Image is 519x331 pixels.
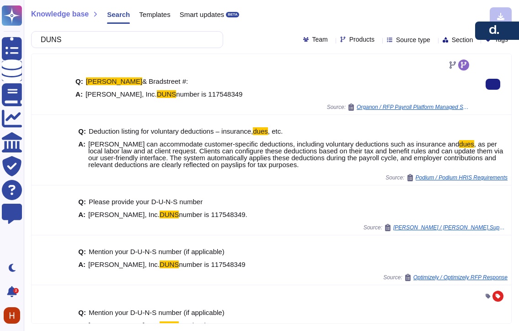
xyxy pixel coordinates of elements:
b: A: [78,141,86,168]
span: [PERSON_NAME], Inc. [88,321,160,329]
mark: dues [253,127,268,135]
b: Q: [78,128,86,135]
span: Section [452,37,473,43]
span: Products [349,36,375,43]
b: A: [78,261,86,268]
span: [PERSON_NAME] can accommodate customer-specific deductions, including voluntary deductions such a... [88,140,459,148]
b: A: [75,91,83,98]
span: Templates [139,11,170,18]
span: [PERSON_NAME], Inc. [88,211,160,218]
span: Search [107,11,130,18]
div: BETA [226,12,239,17]
span: number is 117548349. [179,211,247,218]
span: Source: [364,224,508,231]
span: Knowledge base [31,11,89,18]
span: Team [312,36,328,43]
span: Organon / RFP Payroll Platform Managed Services 2025 [357,104,471,110]
span: Source: [327,103,471,111]
span: Mention your D-U-N-S number (if applicable) [89,248,225,255]
span: [PERSON_NAME], Inc. [86,90,157,98]
span: Podium / Podium HRIS Requirements [416,175,508,180]
b: Q: [75,78,83,85]
mark: DUNS [157,90,177,98]
b: A: [78,322,86,329]
span: , as per local labor law and at client request. Clients can configure these deductions based on t... [88,140,503,168]
span: Please provide your D-U-N-S number [89,198,203,206]
span: Source type [396,37,430,43]
span: [PERSON_NAME] / [PERSON_NAME].Supplier Assessment Questionnaire.v6 (HIGH) [393,225,508,230]
mark: [PERSON_NAME] [86,77,142,85]
span: Mention your D-U-N-S number (if applicable) [89,309,225,316]
span: , etc. [268,127,283,135]
span: number is 117548349 [176,90,242,98]
span: Optimizely / Optimizely RFP Response [413,275,508,280]
span: Source: [385,174,508,181]
b: Q: [78,198,86,205]
input: Search a question or template... [36,32,214,48]
span: Tags [494,36,508,43]
img: user [4,307,20,324]
span: & Bradstreet #: [142,77,188,85]
mark: DUNS [160,260,179,268]
mark: DUNS [160,321,179,329]
mark: dues [459,140,474,148]
div: 2 [13,288,19,293]
button: user [2,305,27,326]
b: Q: [78,309,86,316]
span: number is 117548349 [179,260,245,268]
span: Source: [383,274,508,281]
mark: DUNS [160,211,179,218]
b: Q: [78,248,86,255]
span: Smart updates [180,11,225,18]
span: [PERSON_NAME], Inc. [88,260,160,268]
b: A: [78,211,86,218]
span: number is 117548349 [179,321,245,329]
span: Deduction listing for voluntary deductions – insurance, [89,127,253,135]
